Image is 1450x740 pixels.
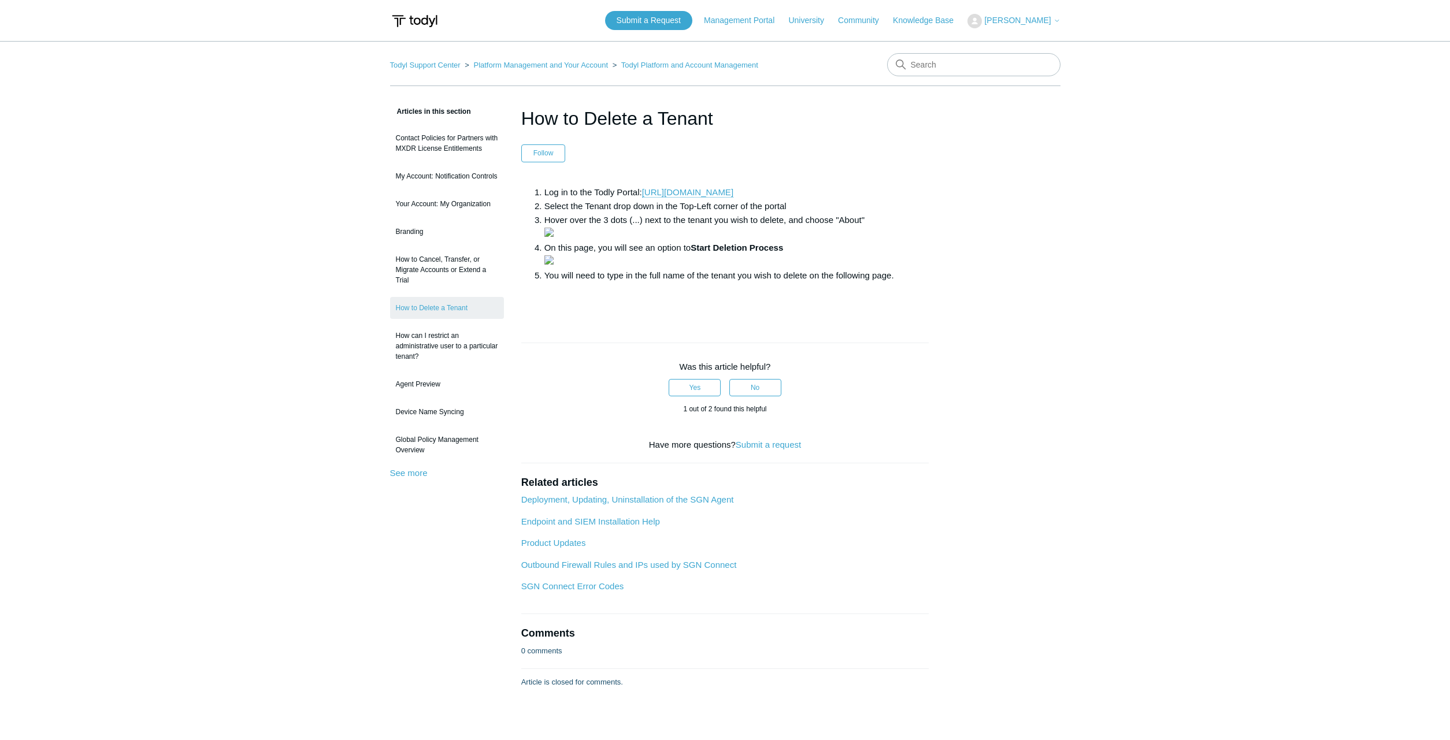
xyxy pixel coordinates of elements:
input: Search [887,53,1060,76]
a: SGN Connect Error Codes [521,581,624,591]
a: Product Updates [521,538,586,548]
a: Community [838,14,891,27]
img: 25288652396563 [544,255,554,265]
a: Deployment, Updating, Uninstallation of the SGN Agent [521,494,734,504]
h1: How to Delete a Tenant [521,105,929,132]
li: Platform Management and Your Account [462,61,610,69]
div: Have more questions? [521,438,929,452]
a: Outbound Firewall Rules and IPs used by SGN Connect [521,560,737,570]
a: Branding [390,221,504,243]
a: [URL][DOMAIN_NAME] [642,187,733,198]
a: Platform Management and Your Account [473,61,608,69]
li: Log in to the Todly Portal: [544,185,929,199]
a: Knowledge Base [893,14,965,27]
span: 1 out of 2 found this helpful [683,405,766,413]
li: Todyl Support Center [390,61,463,69]
strong: Start Deletion Process [691,243,783,252]
a: Todyl Support Center [390,61,461,69]
a: How to Cancel, Transfer, or Migrate Accounts or Extend a Trial [390,248,504,291]
li: You will need to type in the full name of the tenant you wish to delete on the following page. [544,269,929,282]
button: Follow Article [521,144,566,162]
a: Submit a request [736,440,801,449]
a: Your Account: My Organization [390,193,504,215]
a: Management Portal [704,14,786,27]
a: Submit a Request [605,11,692,30]
a: University [788,14,835,27]
a: Contact Policies for Partners with MXDR License Entitlements [390,127,504,159]
a: My Account: Notification Controls [390,165,504,187]
a: Todyl Platform and Account Management [621,61,758,69]
h2: Comments [521,626,929,641]
p: 0 comments [521,645,562,657]
a: See more [390,468,428,478]
li: Todyl Platform and Account Management [610,61,758,69]
img: 25288630781587 [544,228,554,237]
button: This article was not helpful [729,379,781,396]
a: Agent Preview [390,373,504,395]
a: How can I restrict an administrative user to a particular tenant? [390,325,504,367]
li: On this page, you will see an option to [544,241,929,269]
span: Was this article helpful? [680,362,771,371]
img: Todyl Support Center Help Center home page [390,10,439,32]
span: Articles in this section [390,107,471,116]
button: [PERSON_NAME] [967,14,1060,28]
a: Global Policy Management Overview [390,429,504,461]
a: Endpoint and SIEM Installation Help [521,516,660,526]
button: This article was helpful [669,379,721,396]
a: Device Name Syncing [390,401,504,423]
h2: Related articles [521,475,929,490]
span: [PERSON_NAME] [984,16,1051,25]
p: Article is closed for comments. [521,676,623,688]
li: Hover over the 3 dots (...) next to the tenant you wish to delete, and choose "About" [544,213,929,241]
li: Select the Tenant drop down in the Top-Left corner of the portal [544,199,929,213]
a: How to Delete a Tenant [390,297,504,319]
